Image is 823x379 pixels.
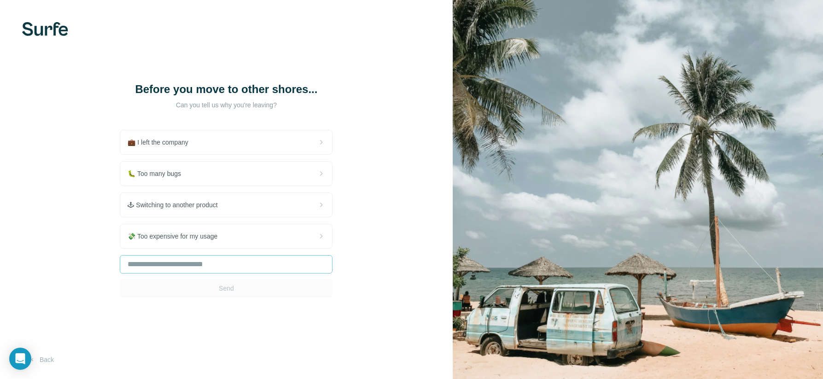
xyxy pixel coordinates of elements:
[22,351,60,368] button: Back
[128,232,225,241] span: 💸 Too expensive for my usage
[128,169,188,178] span: 🐛 Too many bugs
[128,200,225,210] span: 🕹 Switching to another product
[134,100,318,110] p: Can you tell us why you're leaving?
[22,22,68,36] img: Surfe's logo
[9,348,31,370] div: Open Intercom Messenger
[128,138,195,147] span: 💼 I left the company
[134,82,318,97] h1: Before you move to other shores...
